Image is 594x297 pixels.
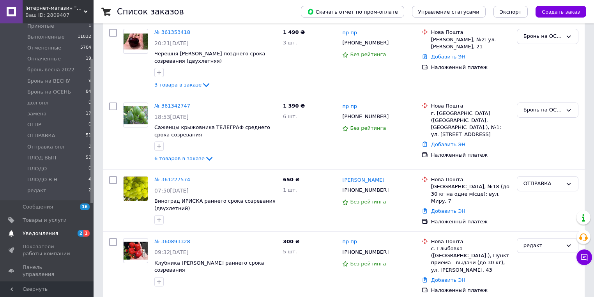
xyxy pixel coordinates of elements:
[431,218,511,225] div: Наложенный платеж
[23,264,72,278] span: Панель управления
[25,12,94,19] div: Ваш ID: 2809407
[86,110,91,117] span: 17
[27,55,61,62] span: Оплаченные
[431,245,511,274] div: с. Глыбовка ([GEOGRAPHIC_DATA].), Пункт приема - выдачи (до 30 кг), ул. [PERSON_NAME], 43
[83,230,90,237] span: 1
[307,8,398,15] span: Скачать отчет по пром-оплате
[123,238,148,263] a: Фото товару
[23,217,67,224] span: Товары и услуги
[27,110,46,117] span: замена
[523,32,562,41] div: Бронь на ОСЕНЬ
[27,99,48,106] span: дол опл
[523,106,562,114] div: Бронь на ОСЕНЬ
[154,260,264,273] a: Клубника [PERSON_NAME] раннего срока созревания
[283,40,297,46] span: 3 шт.
[86,55,91,62] span: 19
[500,9,522,15] span: Экспорт
[86,154,91,161] span: 53
[88,165,91,172] span: 0
[341,247,390,257] div: [PHONE_NUMBER]
[123,176,148,201] a: Фото товару
[431,36,511,50] div: [PERSON_NAME], №2: ул. [PERSON_NAME], 21
[431,54,465,60] a: Добавить ЭН
[88,187,91,194] span: 2
[27,165,47,172] span: ПЛОДО
[341,185,390,195] div: [PHONE_NUMBER]
[350,199,386,205] span: Без рейтинга
[283,29,305,35] span: 1 490 ₴
[154,198,276,211] a: Виноград ИРИСКА раннего срока созревания (двухлетний)
[350,125,386,131] span: Без рейтинга
[154,114,189,120] span: 18:53[DATE]
[123,103,148,127] a: Фото товару
[431,141,465,147] a: Добавить ЭН
[154,156,214,161] a: 6 товаров в заказе
[23,230,58,237] span: Уведомления
[80,203,90,210] span: 16
[88,23,91,30] span: 1
[88,121,91,128] span: 0
[431,287,511,294] div: Наложенный платеж
[431,208,465,214] a: Добавить ЭН
[283,239,300,244] span: 300 ₴
[283,187,297,193] span: 1 шт.
[431,183,511,205] div: [GEOGRAPHIC_DATA], №18 (до 30 кг на одне місце): вул. Миру, 7
[27,34,65,41] span: Выполненные
[23,203,53,210] span: Сообщения
[431,110,511,138] div: г. [GEOGRAPHIC_DATA] ([GEOGRAPHIC_DATA], [GEOGRAPHIC_DATA].), №1: ул. [STREET_ADDRESS]
[342,177,384,184] a: [PERSON_NAME]
[431,29,511,36] div: Нова Пошта
[431,277,465,283] a: Добавить ЭН
[350,51,386,57] span: Без рейтинга
[154,187,189,194] span: 07:50[DATE]
[283,113,297,119] span: 6 шт.
[27,121,41,128] span: ОТПР
[27,78,70,85] span: Бронь на ВЕСНУ
[88,143,91,150] span: 3
[124,242,148,260] img: Фото товару
[523,180,562,188] div: ОТПРАВКА
[154,103,190,109] a: № 361342747
[528,9,586,14] a: Создать заказ
[27,88,71,95] span: Бронь на ОСЕНЬ
[123,29,148,54] a: Фото товару
[27,176,57,183] span: ПЛОДО В Н
[342,29,357,37] a: пр пр
[283,103,305,109] span: 1 390 ₴
[154,156,205,161] span: 6 товаров в заказе
[154,29,190,35] a: № 361353418
[154,40,189,46] span: 20:21[DATE]
[124,34,148,49] img: Фото товару
[88,78,91,85] span: 9
[27,66,74,73] span: бронь весна 2022
[493,6,528,18] button: Экспорт
[412,6,486,18] button: Управление статусами
[124,177,148,201] img: Фото товару
[88,66,91,73] span: 0
[154,177,190,182] a: № 361227574
[154,82,202,88] span: 3 товара в заказе
[78,230,84,237] span: 2
[154,124,270,138] a: Саженцы крыжовника ТЕЛЕГРАФ среднего срока созревания
[25,5,84,12] span: Інтернет-магазин "Європейські саджанці"
[342,238,357,246] a: пр пр
[117,7,184,16] h1: Список заказов
[27,143,64,150] span: Отправка опл
[88,99,91,106] span: 0
[536,6,586,18] button: Создать заказ
[86,132,91,139] span: 51
[154,51,265,64] a: Черешня [PERSON_NAME] позднего срока созревания (двухлетняя)
[523,242,562,250] div: редакт
[80,44,91,51] span: 5704
[27,44,61,51] span: Отмененные
[418,9,479,15] span: Управление статусами
[27,154,56,161] span: ПЛОД ВЫП
[283,249,297,255] span: 5 шт.
[431,238,511,245] div: Нова Пошта
[301,6,404,18] button: Скачать отчет по пром-оплате
[154,249,189,255] span: 09:32[DATE]
[23,243,72,257] span: Показатели работы компании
